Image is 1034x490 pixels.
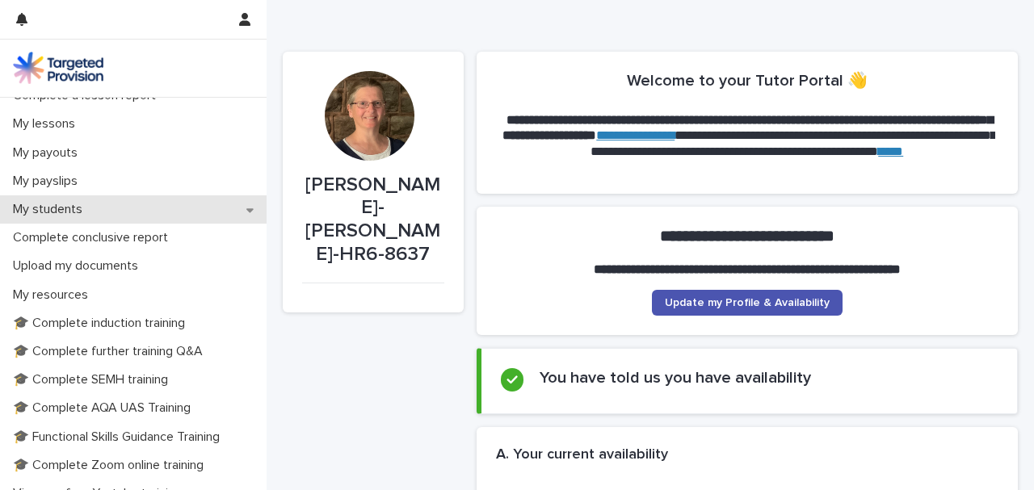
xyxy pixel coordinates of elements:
h2: A. Your current availability [496,446,668,464]
p: My students [6,202,95,217]
p: My payslips [6,174,90,189]
p: Upload my documents [6,258,151,274]
p: 🎓 Complete AQA UAS Training [6,400,204,416]
p: 🎓 Complete SEMH training [6,372,181,387]
p: 🎓 Complete further training Q&A [6,344,216,359]
p: My resources [6,287,101,303]
p: [PERSON_NAME]-[PERSON_NAME]-HR6-8637 [302,174,444,266]
p: My lessons [6,116,88,132]
p: 🎓 Complete Zoom online training [6,458,216,473]
p: My payouts [6,145,90,161]
p: 🎓 Functional Skills Guidance Training [6,429,233,445]
a: Update my Profile & Availability [652,290,843,316]
p: Complete conclusive report [6,230,181,245]
h2: Welcome to your Tutor Portal 👋 [627,71,868,90]
h2: You have told us you have availability [540,368,811,387]
span: Update my Profile & Availability [665,297,830,308]
p: 🎓 Complete induction training [6,316,198,331]
img: M5nRWzHhSzIhMunXDL62 [13,52,103,84]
